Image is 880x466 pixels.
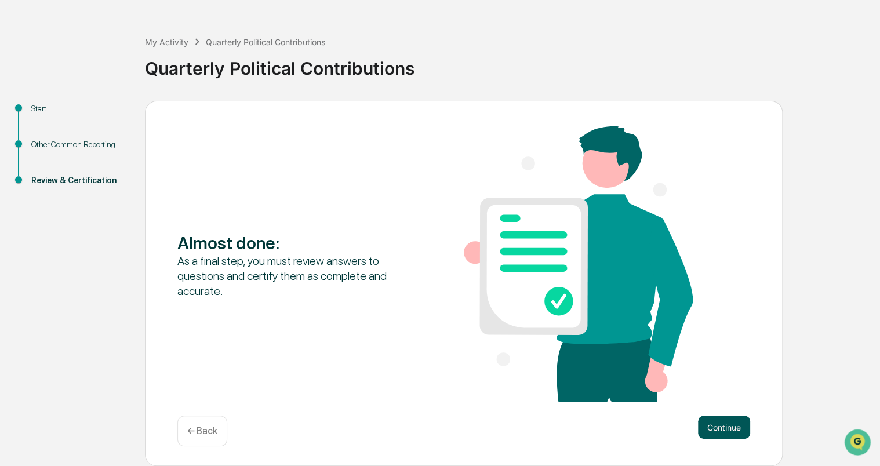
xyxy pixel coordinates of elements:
p: How can we help? [12,24,211,43]
div: My Activity [145,37,188,47]
a: 🔎Data Lookup [7,163,78,184]
div: Almost done : [177,232,406,253]
span: Attestations [96,146,144,158]
a: Powered byPylon [82,196,140,205]
button: Start new chat [197,92,211,106]
div: Quarterly Political Contributions [145,49,874,79]
div: We're available if you need us! [39,100,147,110]
div: Start new chat [39,89,190,100]
a: 🗄️Attestations [79,141,148,162]
div: Other Common Reporting [31,139,126,151]
button: Continue [698,416,750,439]
iframe: Open customer support [843,428,874,459]
a: 🖐️Preclearance [7,141,79,162]
span: Pylon [115,196,140,205]
div: 🔎 [12,169,21,179]
div: Review & Certification [31,174,126,187]
span: Preclearance [23,146,75,158]
div: Quarterly Political Contributions [206,37,325,47]
div: 🖐️ [12,147,21,156]
span: Data Lookup [23,168,73,180]
img: Almost done [464,126,693,402]
div: 🗄️ [84,147,93,156]
div: As a final step, you must review answers to questions and certify them as complete and accurate. [177,253,406,298]
p: ← Back [187,425,217,436]
div: Start [31,103,126,115]
img: 1746055101610-c473b297-6a78-478c-a979-82029cc54cd1 [12,89,32,110]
